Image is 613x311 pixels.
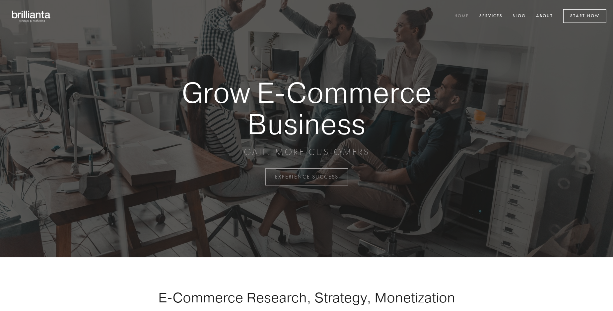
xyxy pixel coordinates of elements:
img: brillianta - research, strategy, marketing [7,7,56,26]
p: GAIN MORE CUSTOMERS [159,146,454,158]
a: EXPERIENCE SUCCESS [265,168,348,185]
a: About [532,11,557,22]
a: Home [450,11,473,22]
strong: Grow E-Commerce Business [159,77,454,139]
h1: E-Commerce Research, Strategy, Monetization [137,289,476,306]
a: Start Now [563,9,606,23]
a: Blog [508,11,530,22]
a: Services [475,11,507,22]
